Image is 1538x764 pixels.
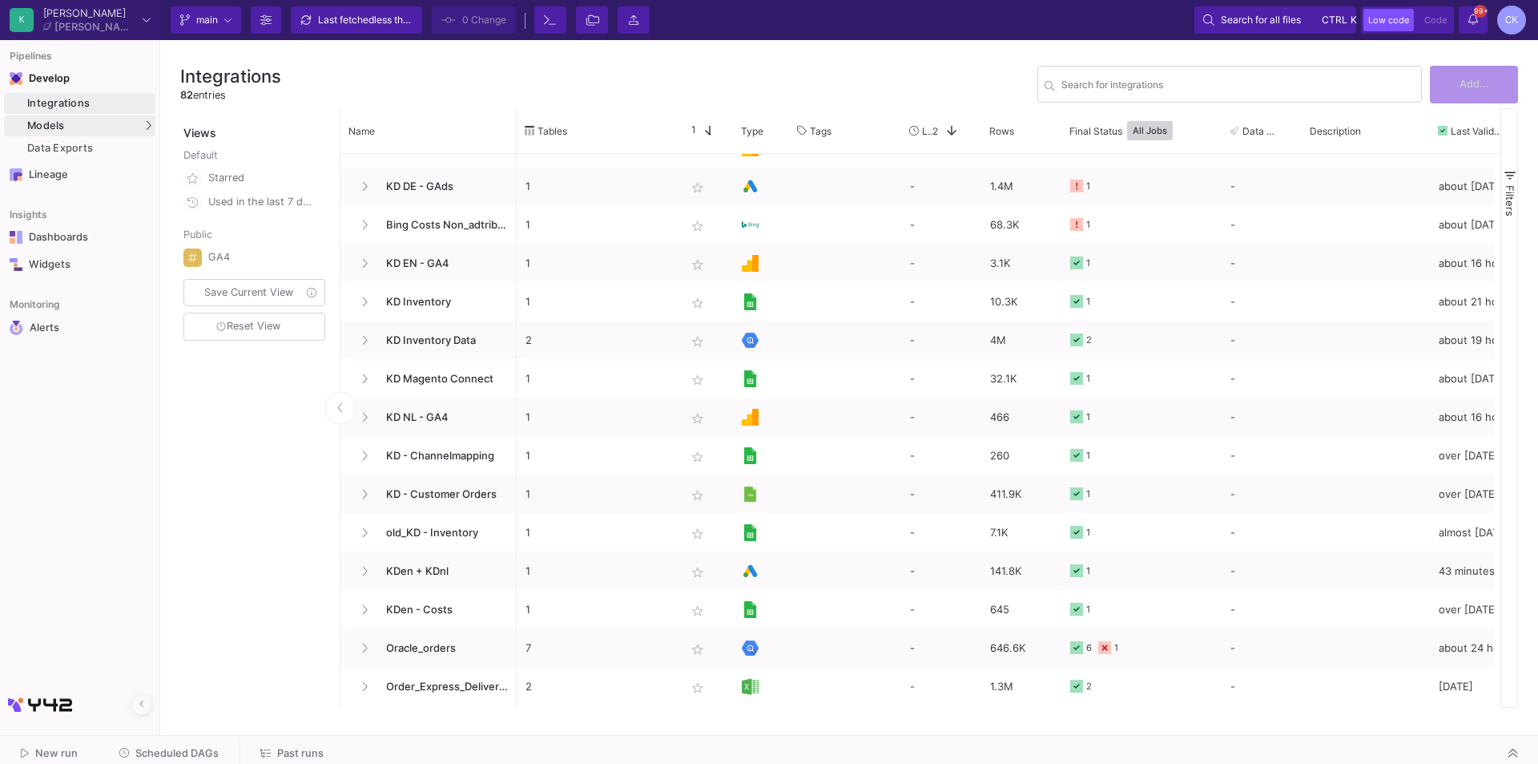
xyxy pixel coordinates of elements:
div: [PERSON_NAME] [54,22,136,32]
div: - [1230,321,1293,358]
div: - [1230,245,1293,281]
span: Description [1310,125,1361,137]
div: about [DATE] [1430,359,1526,398]
img: [Legacy] Google BigQuery [742,640,759,657]
p: 1 [525,591,668,629]
span: Last Used [922,125,932,137]
div: 1 [1086,168,1090,205]
div: 3.1K [981,244,1061,282]
div: 1 [1086,245,1090,282]
div: 1 [1086,398,1090,436]
span: Rows [989,125,1014,137]
span: KD Inventory [376,283,508,321]
a: Navigation iconDashboards [4,224,155,250]
button: GA4 [180,245,328,269]
span: KD NL - GA4 [376,398,508,436]
span: 1 [685,123,696,138]
div: 141.8K [981,552,1061,590]
span: Name [348,125,375,137]
mat-expansion-panel-header: Navigation iconDevelop [4,66,155,91]
div: 1 [1086,514,1090,552]
div: - [1230,475,1293,512]
span: 82 [180,89,193,101]
img: Google Analytics 4 [742,409,759,426]
span: Low code [1368,14,1409,26]
div: - [1230,629,1293,666]
img: [Legacy] Google Sheets [742,370,759,387]
p: 1 [525,206,668,244]
mat-icon: star_border [688,563,707,582]
p: 1 [525,245,668,282]
img: Google Analytics 4 [742,255,759,272]
div: - [1230,437,1293,474]
div: - [1230,283,1293,320]
div: about 16 hours ago [1430,398,1526,436]
button: Used in the last 7 days [180,190,328,214]
div: - [901,436,981,475]
div: - [901,282,981,321]
p: 2 [525,321,668,359]
div: Last fetched [318,8,414,32]
mat-icon: star_border [688,524,707,544]
img: Navigation icon [10,321,23,335]
div: - [1230,168,1293,204]
button: Search for all filesctrlk [1194,6,1356,34]
div: 411.9K [981,475,1061,513]
mat-icon: star_border [688,293,707,313]
img: [Legacy] Google BigQuery [742,332,759,349]
p: 7 [525,629,668,667]
div: about 19 hours ago [1430,321,1526,359]
div: Lineage [29,168,133,181]
div: - [1230,206,1293,243]
span: KD EN - GA4 [376,245,508,282]
div: 2 [1086,321,1092,359]
a: Integrations [4,93,155,114]
div: 43 minutes ago [1430,552,1526,590]
div: 1 [1086,591,1090,629]
div: Develop [29,72,53,85]
div: - [901,590,981,629]
a: Navigation iconLineage [4,162,155,188]
span: main [196,8,218,32]
div: - [1230,668,1293,705]
span: Reset View [216,320,280,332]
div: - [1230,514,1293,551]
button: 99+ [1459,6,1488,34]
div: almost [DATE] [1430,513,1526,552]
p: 1 [525,514,668,552]
div: 1 [1086,552,1090,590]
span: KDen + KDnl [376,552,508,590]
span: Bing Costs Non_adtriba_old [376,206,508,244]
span: Scheduled DAGs [135,747,219,759]
img: Google Ads [742,178,759,195]
div: - [901,244,981,282]
span: Save Current View [204,286,293,298]
div: 1.4M [981,167,1061,205]
span: Filters [1504,185,1516,216]
img: [Legacy] Google Sheets [742,447,759,464]
div: 1 [1086,475,1090,513]
div: 10.3K [981,282,1061,321]
button: ctrlk [1317,10,1347,30]
mat-icon: star_border [688,370,707,390]
img: [Legacy] Google Sheets [742,601,759,618]
div: Alerts [30,321,134,335]
div: 260 [981,436,1061,475]
div: 7.1K [981,513,1061,552]
div: Final Status [1069,112,1199,149]
div: about [DATE] [1430,167,1526,205]
div: - [901,552,981,590]
div: 1 [1114,629,1118,667]
div: 1 [1086,283,1090,321]
span: KD - Customer Orders [376,475,508,513]
div: over [DATE] [1430,475,1526,513]
div: [PERSON_NAME] [43,8,136,18]
div: 68.3K [981,205,1061,244]
div: [DATE] [1430,667,1526,705]
span: KD - Channelmapping [376,437,508,475]
div: Widgets [29,258,133,271]
button: main [171,6,241,34]
span: New run [35,747,78,759]
span: less than a minute ago [374,14,474,26]
button: Save Current View [183,279,325,306]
